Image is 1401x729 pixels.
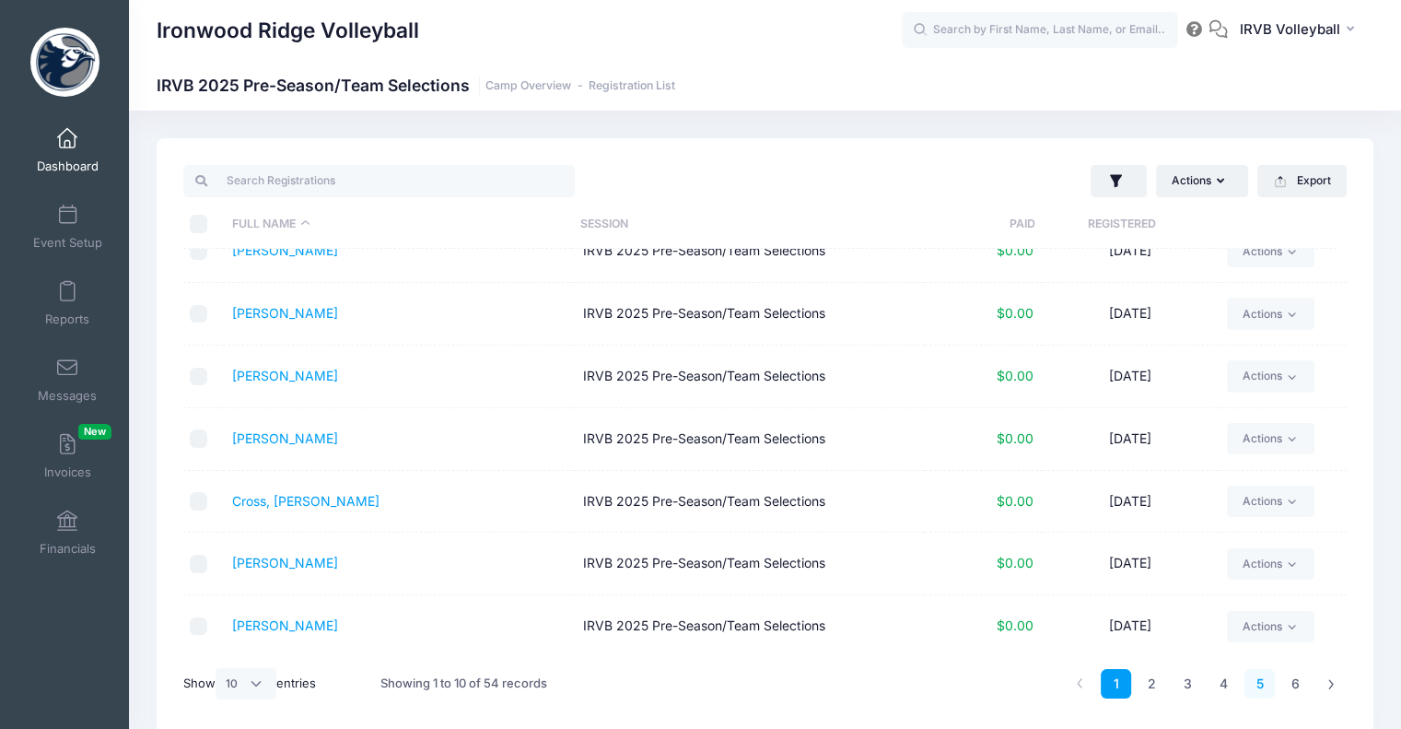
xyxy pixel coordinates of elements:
[24,194,111,259] a: Event Setup
[1043,283,1219,346] td: [DATE]
[1280,669,1311,700] a: 6
[1043,346,1219,408] td: [DATE]
[1043,220,1219,283] td: [DATE]
[232,368,338,383] a: [PERSON_NAME]
[919,200,1035,249] th: Paid: activate to sort column ascending
[37,159,99,174] span: Dashboard
[574,408,925,471] td: IRVB 2025 Pre-Season/Team Selections
[1043,471,1219,534] td: [DATE]
[1173,669,1203,700] a: 3
[40,541,96,557] span: Financials
[232,430,338,446] a: [PERSON_NAME]
[1227,360,1314,392] a: Actions
[33,235,102,251] span: Event Setup
[157,76,675,95] h1: IRVB 2025 Pre-Season/Team Selections
[997,305,1033,321] span: $0.00
[45,312,89,327] span: Reports
[232,305,338,321] a: [PERSON_NAME]
[157,9,419,52] h1: Ironwood Ridge Volleyball
[1227,298,1314,329] a: Actions
[997,242,1033,258] span: $0.00
[1043,595,1219,657] td: [DATE]
[1227,486,1314,517] a: Actions
[1043,533,1219,595] td: [DATE]
[1257,165,1347,196] button: Export
[380,663,547,705] div: Showing 1 to 10 of 54 records
[38,388,97,404] span: Messages
[997,555,1033,570] span: $0.00
[183,165,575,196] input: Search Registrations
[485,79,571,93] a: Camp Overview
[997,617,1033,633] span: $0.00
[24,271,111,335] a: Reports
[232,242,338,258] a: [PERSON_NAME]
[232,617,338,633] a: [PERSON_NAME]
[574,595,925,657] td: IRVB 2025 Pre-Season/Team Selections
[183,668,316,700] label: Show entries
[1035,200,1209,249] th: Registered: activate to sort column ascending
[571,200,919,249] th: Session: activate to sort column ascending
[78,424,111,440] span: New
[997,430,1033,446] span: $0.00
[1227,548,1314,580] a: Actions
[24,500,111,565] a: Financials
[24,118,111,182] a: Dashboard
[902,12,1178,49] input: Search by First Name, Last Name, or Email...
[574,220,925,283] td: IRVB 2025 Pre-Season/Team Selections
[216,668,276,700] select: Showentries
[1244,669,1275,700] a: 5
[1227,423,1314,454] a: Actions
[574,533,925,595] td: IRVB 2025 Pre-Season/Team Selections
[1227,611,1314,642] a: Actions
[1228,9,1373,52] button: IRVB Volleyball
[574,283,925,346] td: IRVB 2025 Pre-Season/Team Selections
[1101,669,1131,700] a: 1
[997,368,1033,383] span: $0.00
[997,493,1033,509] span: $0.00
[1208,669,1239,700] a: 4
[574,471,925,534] td: IRVB 2025 Pre-Season/Team Selections
[44,464,91,480] span: Invoices
[1137,669,1167,700] a: 2
[1227,236,1314,267] a: Actions
[574,346,925,408] td: IRVB 2025 Pre-Season/Team Selections
[232,493,379,509] a: Cross, [PERSON_NAME]
[30,28,99,97] img: Ironwood Ridge Volleyball
[24,424,111,488] a: InvoicesNew
[589,79,675,93] a: Registration List
[24,347,111,412] a: Messages
[1156,165,1248,196] button: Actions
[223,200,571,249] th: Full Name: activate to sort column descending
[1043,408,1219,471] td: [DATE]
[1240,19,1340,40] span: IRVB Volleyball
[232,555,338,570] a: [PERSON_NAME]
